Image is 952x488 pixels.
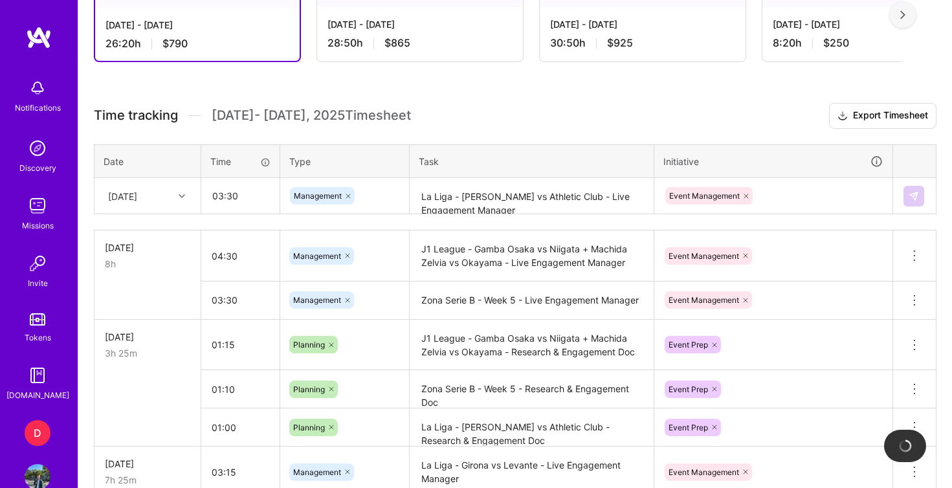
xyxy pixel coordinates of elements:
span: [DATE] - [DATE] , 2025 Timesheet [212,107,411,124]
div: [DATE] [108,189,137,203]
img: guide book [25,362,50,388]
img: logo [26,26,52,49]
input: HH:MM [201,372,280,406]
div: 7h 25m [105,473,190,487]
div: Invite [28,276,48,290]
div: Time [210,155,271,168]
th: Date [94,144,201,178]
span: Event Management [669,191,740,201]
span: Management [294,191,342,201]
a: D [21,420,54,446]
img: bell [25,75,50,101]
span: Event Prep [669,340,708,349]
span: Time tracking [94,107,178,124]
textarea: J1 League - Gamba Osaka vs Niigata + Machida Zelvia vs Okayama - Live Engagement Manager [411,232,652,280]
div: [DATE] [105,330,190,344]
textarea: La Liga - [PERSON_NAME] vs Athletic Club - Live Engagement Manager [411,179,652,214]
th: Type [280,144,410,178]
button: Export Timesheet [829,103,936,129]
span: Event Prep [669,384,708,394]
img: loading [898,438,913,454]
i: icon Chevron [179,193,185,199]
input: HH:MM [202,179,279,213]
div: Missions [22,219,54,232]
img: discovery [25,135,50,161]
div: Discovery [19,161,56,175]
div: [DOMAIN_NAME] [6,388,69,402]
textarea: Zona Serie B - Week 5 - Research & Engagement Doc [411,372,652,407]
div: 28:50 h [327,36,513,50]
input: HH:MM [201,410,280,445]
div: [DATE] - [DATE] [105,18,289,32]
textarea: Zona Serie B - Week 5 - Live Engagement Manager [411,283,652,318]
img: tokens [30,313,45,326]
div: null [903,186,925,206]
span: Event Management [669,467,739,477]
span: Management [293,467,341,477]
span: Planning [293,384,325,394]
img: Submit [909,191,919,201]
span: $790 [162,37,188,50]
img: teamwork [25,193,50,219]
span: Event Management [669,251,739,261]
div: [DATE] - [DATE] [327,17,513,31]
div: [DATE] - [DATE] [550,17,735,31]
span: Management [293,295,341,305]
img: Invite [25,250,50,276]
div: [DATE] [105,241,190,254]
textarea: J1 League - Gamba Osaka vs Niigata + Machida Zelvia vs Okayama - Research & Engagement Doc [411,321,652,370]
span: $250 [823,36,849,50]
div: D [25,420,50,446]
div: Tokens [25,331,51,344]
span: Planning [293,423,325,432]
th: Task [410,144,654,178]
span: Management [293,251,341,261]
i: icon Download [837,109,848,123]
img: right [900,10,905,19]
div: [DATE] [105,457,190,471]
input: HH:MM [201,283,280,317]
div: Notifications [15,101,61,115]
textarea: La Liga - [PERSON_NAME] vs Athletic Club - Research & Engagement Doc [411,410,652,445]
span: Planning [293,340,325,349]
div: 30:50 h [550,36,735,50]
div: 8h [105,257,190,271]
input: HH:MM [201,327,280,362]
span: Event Management [669,295,739,305]
input: HH:MM [201,239,280,273]
span: $865 [384,36,410,50]
span: Event Prep [669,423,708,432]
div: 3h 25m [105,346,190,360]
span: $925 [607,36,633,50]
div: Initiative [663,154,883,169]
div: 26:20 h [105,37,289,50]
